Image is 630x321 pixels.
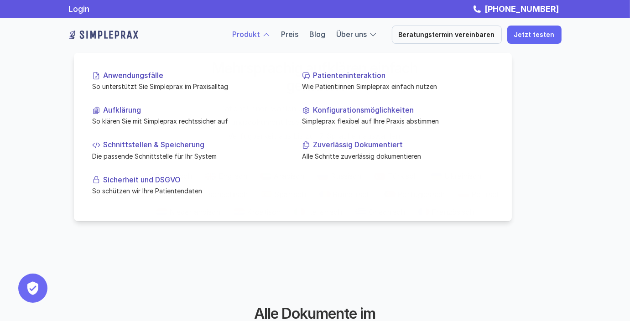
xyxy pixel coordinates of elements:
[103,140,284,149] p: Schnittstellen & Speicherung
[337,30,367,39] a: Über uns
[85,64,291,98] a: AnwendungsfälleSo unterstützt Sie Simpleprax im Praxisalltag
[92,82,284,91] p: So unterstützt Sie Simpleprax im Praxisalltag
[392,26,502,44] a: Beratungstermin vereinbaren
[483,4,562,14] a: [PHONE_NUMBER]
[514,31,555,39] p: Jetzt testen
[85,133,291,168] a: Schnittstellen & SpeicherungDie passende Schnittstelle für Ihr System
[103,175,284,184] p: Sicherheit und DSGVO
[399,31,495,39] p: Beratungstermin vereinbaren
[92,116,284,126] p: So klären Sie mit Simpleprax rechtssicher auf
[85,168,291,202] a: Sicherheit und DSGVOSo schützen wir Ihre Patientendaten
[295,133,501,168] a: Zuverlässig DokumentiertAlle Schritte zuverlässig dokumentieren
[281,30,299,39] a: Preis
[313,140,494,149] p: Zuverlässig Dokumentiert
[233,30,260,39] a: Produkt
[85,98,291,133] a: AufklärungSo klären Sie mit Simpleprax rechtssicher auf
[295,64,501,98] a: PatienteninteraktionWie Patient:innen Simpleprax einfach nutzen
[92,186,284,196] p: So schützen wir Ihre Patientendaten
[507,26,562,44] a: Jetzt testen
[485,4,559,14] strong: [PHONE_NUMBER]
[302,116,494,126] p: Simpleprax flexibel auf Ihre Praxis abstimmen
[69,4,90,14] a: Login
[295,98,501,133] a: KonfigurationsmöglichkeitenSimpleprax flexibel auf Ihre Praxis abstimmen
[313,71,494,80] p: Patienteninteraktion
[302,151,494,160] p: Alle Schritte zuverlässig dokumentieren
[92,151,284,160] p: Die passende Schnittstelle für Ihr System
[302,82,494,91] p: Wie Patient:innen Simpleprax einfach nutzen
[103,106,284,114] p: Aufklärung
[313,106,494,114] p: Konfigurationsmöglichkeiten
[310,30,326,39] a: Blog
[103,71,284,80] p: Anwendungsfälle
